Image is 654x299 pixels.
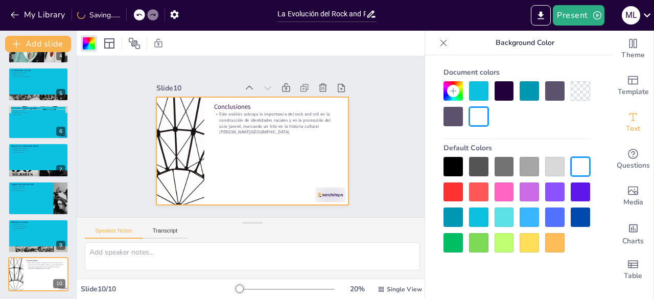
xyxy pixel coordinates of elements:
p: Resistencia continua [11,190,51,192]
span: Theme [621,50,645,61]
div: 9 [8,219,68,253]
span: Table [624,270,642,282]
div: Default Colors [443,139,590,157]
div: 7 [8,143,68,177]
div: Document colors [443,63,590,81]
p: Transformación cultural [11,225,65,227]
p: Redefinición de identidad [11,148,65,150]
div: Add ready made slides [613,67,653,104]
p: Impacto en la Identidad Racial [11,145,65,148]
div: Add charts and graphs [613,215,653,251]
input: Insert title [277,7,365,21]
p: Construcción de comunidad [11,76,65,78]
div: Add text boxes [613,104,653,141]
p: Conciertos y Eventos Sociales [11,107,65,110]
div: M L [622,6,640,25]
div: 4 [56,51,65,60]
button: Present [553,5,604,26]
div: Get real-time input from your audience [613,141,653,178]
p: Integración social [11,110,65,112]
div: 9 [56,241,65,250]
button: My Library [8,7,69,23]
div: Add a table [613,251,653,288]
div: 8 [8,181,68,215]
span: Template [618,86,649,98]
button: Transcript [143,227,188,239]
div: 5 [8,67,68,101]
div: Slide 10 / 10 [81,284,237,294]
span: Text [626,123,640,134]
p: Empoderamiento juvenil [11,150,65,152]
p: Background Color [452,31,598,55]
p: Conexión cultural [11,151,65,153]
p: Este análisis subraya la importancia del rock and roll en la construcción de identidades raciales... [26,262,65,269]
div: Saving...... [77,10,120,20]
span: Media [623,197,643,208]
p: Conclusiones [26,259,65,262]
p: Conclusiones [214,103,339,112]
p: La Juventud y el Ocio [11,69,65,72]
div: 6 [56,127,65,136]
button: M L [622,5,640,26]
span: Questions [617,160,650,171]
p: Legado del Rock and Roll [11,183,51,186]
div: 20 % [345,284,369,294]
div: 10 [53,279,65,288]
button: Speaker Notes [85,227,143,239]
div: 7 [56,165,65,174]
p: Poder de la música [11,224,65,226]
div: Change the overall theme [613,31,653,67]
p: Legado perdurable [11,227,65,229]
div: Layout [101,35,118,52]
div: Add images, graphics, shapes or video [613,178,653,215]
div: Slide 10 [156,83,238,93]
div: 10 [8,257,68,291]
button: Export to PowerPoint [531,5,551,26]
p: Unidad cultural [11,188,51,190]
p: Influencia duradera [11,186,51,188]
span: Single View [387,285,422,293]
p: Plataforma de interacción [11,111,65,113]
div: 8 [56,203,65,212]
div: 6 [8,105,68,139]
p: Desafío a normas [11,74,65,76]
span: Charts [622,236,644,247]
p: Este análisis subraya la importancia del rock and roll en la construcción de identidades raciales... [214,111,339,135]
span: Position [128,37,141,50]
button: Add slide [5,36,71,52]
p: Reflexiones Finales [11,221,65,224]
p: Cambio social [11,113,65,116]
p: Espacios de encuentro [11,72,65,74]
div: 5 [56,89,65,98]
